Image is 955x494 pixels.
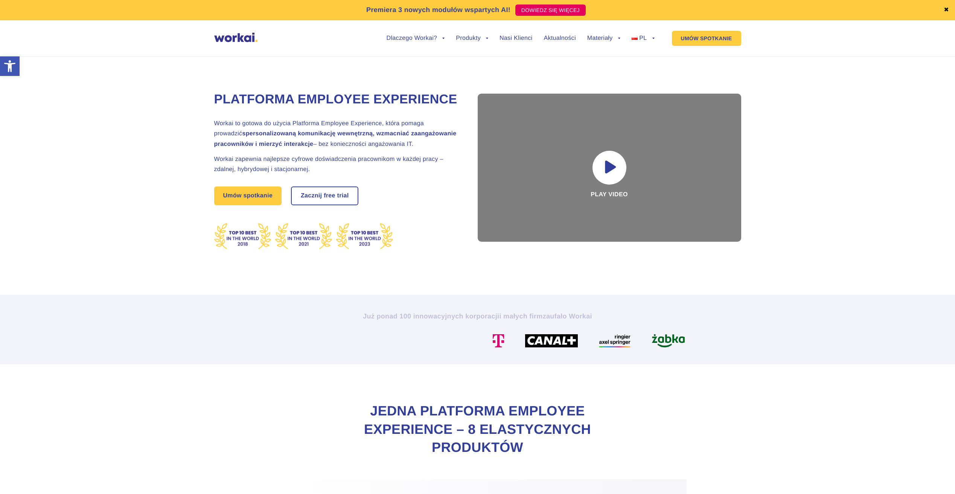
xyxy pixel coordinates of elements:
a: DOWIEDZ SIĘ WIĘCEJ [515,5,586,16]
a: Aktualności [544,35,576,41]
div: Play video [478,94,741,242]
h2: Workai zapewnia najlepsze cyfrowe doświadczenia pracownikom w każdej pracy – zdalnej, hybrydowej ... [214,154,459,174]
a: Nasi Klienci [500,35,532,41]
a: Materiały [587,35,620,41]
a: Dlaczego Workai? [387,35,445,41]
h2: Jedna Platforma Employee Experience – 8 elastycznych produktów [327,402,628,457]
i: i małych firm [499,312,542,320]
h2: Już ponad 100 innowacyjnych korporacji zaufało Workai [269,312,687,321]
h1: Platforma Employee Experience [214,91,459,108]
a: ✖ [944,7,949,13]
span: PL [639,35,647,41]
a: Produkty [456,35,488,41]
a: Umów spotkanie [214,186,282,205]
a: Zacznij free trial [292,187,358,205]
h2: Workai to gotowa do użycia Platforma Employee Experience, która pomaga prowadzić – bez koniecznoś... [214,118,459,149]
a: UMÓW SPOTKANIE [672,31,741,46]
p: Premiera 3 nowych modułów wspartych AI! [366,5,510,15]
strong: spersonalizowaną komunikację wewnętrzną, wzmacniać zaangażowanie pracowników i mierzyć interakcje [214,130,457,147]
